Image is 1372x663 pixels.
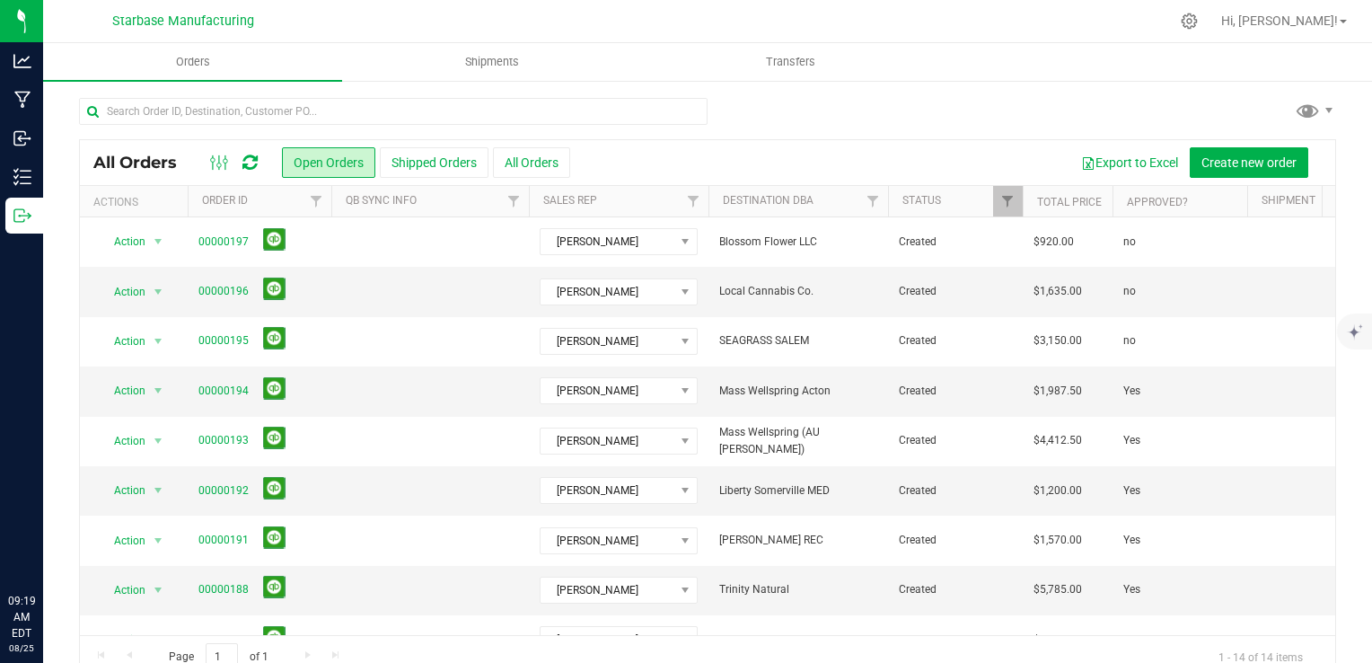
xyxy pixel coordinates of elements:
[13,168,31,186] inline-svg: Inventory
[993,186,1023,217] a: Filter
[1190,147,1308,178] button: Create new order
[93,196,180,208] div: Actions
[899,283,1012,300] span: Created
[899,482,1012,499] span: Created
[543,194,597,207] a: Sales Rep
[342,43,641,81] a: Shipments
[147,229,170,254] span: select
[541,229,674,254] span: [PERSON_NAME]
[1123,532,1140,549] span: Yes
[723,194,814,207] a: Destination DBA
[719,532,877,549] span: [PERSON_NAME] REC
[282,147,375,178] button: Open Orders
[899,234,1012,251] span: Created
[541,279,674,305] span: [PERSON_NAME]
[541,478,674,503] span: [PERSON_NAME]
[147,378,170,403] span: select
[1069,147,1190,178] button: Export to Excel
[899,581,1012,598] span: Created
[43,43,342,81] a: Orders
[719,383,877,400] span: Mass Wellspring Acton
[1033,632,1082,649] span: $2,300.00
[499,186,529,217] a: Filter
[719,632,877,649] span: Green N' Go
[98,627,146,652] span: Action
[13,91,31,109] inline-svg: Manufacturing
[858,186,888,217] a: Filter
[380,147,488,178] button: Shipped Orders
[302,186,331,217] a: Filter
[493,147,570,178] button: All Orders
[93,153,195,172] span: All Orders
[98,329,146,354] span: Action
[1037,196,1102,208] a: Total Price
[198,581,249,598] a: 00000188
[719,332,877,349] span: SEAGRASS SALEM
[679,186,708,217] a: Filter
[541,378,674,403] span: [PERSON_NAME]
[13,129,31,147] inline-svg: Inbound
[198,532,249,549] a: 00000191
[719,234,877,251] span: Blossom Flower LLC
[1221,13,1338,28] span: Hi, [PERSON_NAME]!
[1123,632,1140,649] span: Yes
[541,429,674,454] span: [PERSON_NAME]
[98,279,146,305] span: Action
[902,194,941,207] a: Status
[1033,532,1082,549] span: $1,570.00
[346,194,417,207] a: QB Sync Info
[719,424,877,458] span: Mass Wellspring (AU [PERSON_NAME])
[98,478,146,503] span: Action
[198,432,249,449] a: 00000193
[8,593,35,641] p: 09:19 AM EDT
[1033,482,1082,499] span: $1,200.00
[198,283,249,300] a: 00000196
[541,627,674,652] span: [PERSON_NAME]
[147,279,170,305] span: select
[641,43,940,81] a: Transfers
[112,13,254,29] span: Starbase Manufacturing
[1033,581,1082,598] span: $5,785.00
[719,283,877,300] span: Local Cannabis Co.
[147,329,170,354] span: select
[1201,155,1297,170] span: Create new order
[1033,234,1074,251] span: $920.00
[541,578,674,603] span: [PERSON_NAME]
[1178,13,1200,30] div: Manage settings
[899,632,1012,649] span: Created
[98,378,146,403] span: Action
[79,98,708,125] input: Search Order ID, Destination, Customer PO...
[1262,194,1315,207] a: Shipment
[147,627,170,652] span: select
[98,429,146,454] span: Action
[53,517,75,538] iframe: Resource center unread badge
[899,383,1012,400] span: Created
[152,54,234,70] span: Orders
[541,329,674,354] span: [PERSON_NAME]
[198,383,249,400] a: 00000194
[1123,482,1140,499] span: Yes
[198,234,249,251] a: 00000197
[147,478,170,503] span: select
[147,528,170,553] span: select
[1033,432,1082,449] span: $4,412.50
[98,578,146,603] span: Action
[1123,581,1140,598] span: Yes
[1033,383,1082,400] span: $1,987.50
[18,519,72,573] iframe: Resource center
[899,332,1012,349] span: Created
[1123,332,1136,349] span: no
[1123,432,1140,449] span: Yes
[13,207,31,225] inline-svg: Outbound
[147,429,170,454] span: select
[899,432,1012,449] span: Created
[8,641,35,655] p: 08/25
[202,194,248,207] a: Order ID
[1127,196,1188,208] a: Approved?
[719,581,877,598] span: Trinity Natural
[1123,383,1140,400] span: Yes
[742,54,840,70] span: Transfers
[899,532,1012,549] span: Created
[1033,283,1082,300] span: $1,635.00
[13,52,31,70] inline-svg: Analytics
